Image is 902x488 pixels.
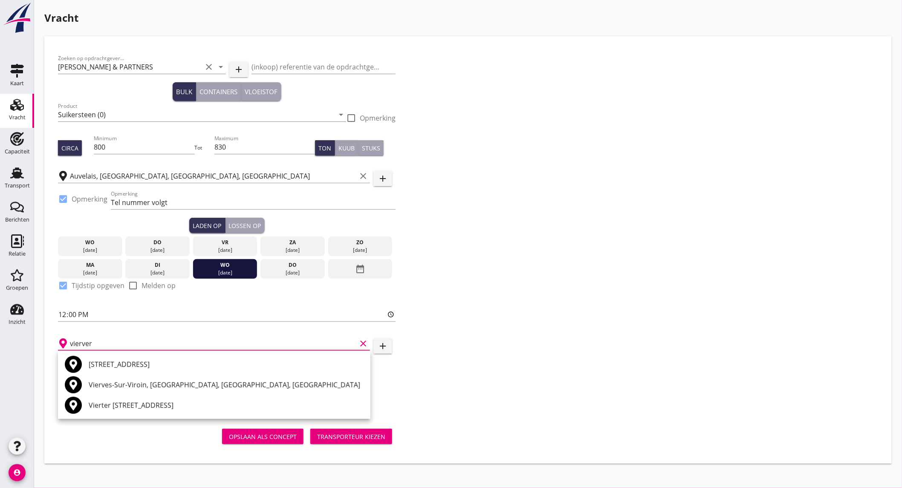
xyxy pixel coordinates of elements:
[127,261,188,269] div: di
[127,269,188,277] div: [DATE]
[242,82,281,101] button: Vloeistof
[9,115,26,120] div: Vracht
[60,239,120,246] div: wo
[196,82,242,101] button: Containers
[252,60,396,74] input: (inkoop) referentie van de opdrachtgever
[318,144,331,153] div: Ton
[360,114,396,122] label: Opmerking
[358,140,384,156] button: Stuks
[378,173,388,184] i: add
[222,429,304,444] button: Opslaan als concept
[60,261,120,269] div: ma
[44,10,892,26] h1: Vracht
[263,246,323,254] div: [DATE]
[10,81,24,86] div: Kaart
[362,144,380,153] div: Stuks
[72,281,124,290] label: Tijdstip opgeven
[58,140,82,156] button: Circa
[338,144,355,153] div: Kuub
[204,62,214,72] i: clear
[310,429,392,444] button: Transporteur kiezen
[89,380,364,390] div: Vierves-Sur-Viroin, [GEOGRAPHIC_DATA], [GEOGRAPHIC_DATA], [GEOGRAPHIC_DATA]
[330,246,390,254] div: [DATE]
[70,337,356,350] input: Losplaats
[61,144,78,153] div: Circa
[60,269,120,277] div: [DATE]
[358,338,368,349] i: clear
[263,261,323,269] div: do
[60,246,120,254] div: [DATE]
[176,87,192,97] div: Bulk
[111,196,396,209] input: Opmerking
[89,400,364,410] div: Vierter [STREET_ADDRESS]
[89,359,364,370] div: [STREET_ADDRESS]
[142,281,176,290] label: Melden op
[336,110,346,120] i: arrow_drop_down
[214,140,315,154] input: Maximum
[70,169,356,183] input: Laadplaats
[9,251,26,257] div: Relatie
[94,140,194,154] input: Minimum
[378,341,388,351] i: add
[263,239,323,246] div: za
[199,87,238,97] div: Containers
[195,239,255,246] div: vr
[317,432,385,441] div: Transporteur kiezen
[335,140,358,156] button: Kuub
[72,195,107,203] label: Opmerking
[127,246,188,254] div: [DATE]
[5,183,30,188] div: Transport
[9,319,26,325] div: Inzicht
[2,2,32,34] img: logo-small.a267ee39.svg
[58,60,202,74] input: Zoeken op opdrachtgever...
[5,217,29,222] div: Berichten
[195,269,255,277] div: [DATE]
[6,285,28,291] div: Groepen
[358,171,368,181] i: clear
[5,149,30,154] div: Capaciteit
[229,432,297,441] div: Opslaan als concept
[330,239,390,246] div: zo
[58,108,334,121] input: Product
[315,140,335,156] button: Ton
[9,464,26,481] i: account_circle
[189,218,225,233] button: Laden op
[245,87,278,97] div: Vloeistof
[355,261,365,277] i: date_range
[216,62,226,72] i: arrow_drop_down
[127,239,188,246] div: do
[173,82,196,101] button: Bulk
[234,64,244,75] i: add
[195,246,255,254] div: [DATE]
[225,218,265,233] button: Lossen op
[195,261,255,269] div: wo
[263,269,323,277] div: [DATE]
[229,221,261,230] div: Lossen op
[193,221,222,230] div: Laden op
[195,144,214,152] div: Tot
